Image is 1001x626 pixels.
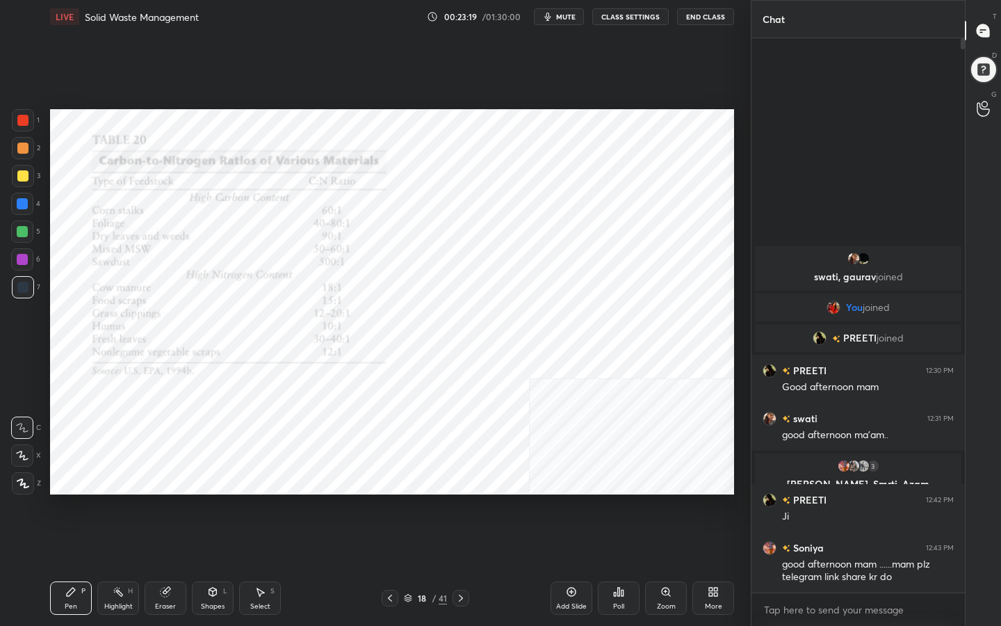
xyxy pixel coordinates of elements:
[782,428,954,442] div: good afternoon ma'am..
[856,459,870,473] img: b07bad8ed58b43789efcbb4f6eada76a.jpg
[790,492,827,507] h6: PREETI
[863,302,890,313] span: joined
[782,380,954,394] div: Good afternoon mam
[782,545,790,552] img: no-rating-badge.077c3623.svg
[790,411,817,426] h6: swati
[846,302,863,313] span: You
[705,603,722,610] div: More
[11,444,41,467] div: X
[677,8,734,25] button: End Class
[223,588,227,595] div: L
[866,459,880,473] div: 3
[250,603,270,610] div: Select
[12,165,40,187] div: 3
[11,193,40,215] div: 4
[751,1,796,38] p: Chat
[790,363,827,378] h6: PREETI
[592,8,669,25] button: CLASS SETTINGS
[65,603,77,610] div: Pen
[270,588,275,595] div: S
[12,276,40,298] div: 7
[12,472,41,495] div: Z
[763,493,776,507] img: 975d8f80c7b7480790a58a61b4a474ae.jpg
[534,8,584,25] button: mute
[763,541,776,555] img: b880ac0269954c4d96a443bded104889.jpg
[847,459,861,473] img: 500f148703954ce6823364df4ca41df8.jpg
[847,252,861,266] img: 2171b84a3f5d46ffbb1d5035fcce5c7f.jpg
[556,603,587,610] div: Add Slide
[415,594,429,602] div: 18
[751,243,965,593] div: grid
[104,603,133,610] div: Highlight
[993,11,997,22] p: T
[827,300,840,314] img: e8264a57f34749feb2a1a1cab8da49a2.jpg
[790,540,824,555] h6: Soniya
[11,417,41,439] div: C
[12,109,40,131] div: 1
[556,12,576,22] span: mute
[927,415,954,423] div: 12:31 PM
[763,479,953,490] p: [PERSON_NAME], Smrti, Azam
[782,558,954,584] div: good afternoon mam ......mam plz telegram link share kr do
[657,603,676,610] div: Zoom
[50,8,79,25] div: LIVE
[813,331,827,345] img: 975d8f80c7b7480790a58a61b4a474ae.jpg
[439,592,447,604] div: 41
[782,510,954,524] div: Ji
[843,332,877,344] span: PREETI
[11,248,40,271] div: 6
[832,335,840,343] img: no-rating-badge.077c3623.svg
[992,50,997,61] p: D
[155,603,176,610] div: Eraser
[782,367,790,375] img: no-rating-badge.077c3623.svg
[12,137,40,159] div: 2
[926,496,954,504] div: 12:42 PM
[81,588,86,595] div: P
[763,364,776,378] img: 975d8f80c7b7480790a58a61b4a474ae.jpg
[782,415,790,423] img: no-rating-badge.077c3623.svg
[876,270,903,283] span: joined
[856,252,870,266] img: 2bdf3e3e17634c6ebcf44cd561fd4298.jpg
[991,89,997,99] p: G
[11,220,40,243] div: 5
[201,603,225,610] div: Shapes
[782,497,790,504] img: no-rating-badge.077c3623.svg
[877,332,904,344] span: joined
[926,544,954,552] div: 12:43 PM
[763,412,776,426] img: 2171b84a3f5d46ffbb1d5035fcce5c7f.jpg
[613,603,624,610] div: Poll
[128,588,133,595] div: H
[763,271,953,282] p: swati, gaurav
[926,367,954,375] div: 12:30 PM
[85,10,199,24] h4: Solid Waste Management
[432,594,436,602] div: /
[837,459,851,473] img: b880ac0269954c4d96a443bded104889.jpg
